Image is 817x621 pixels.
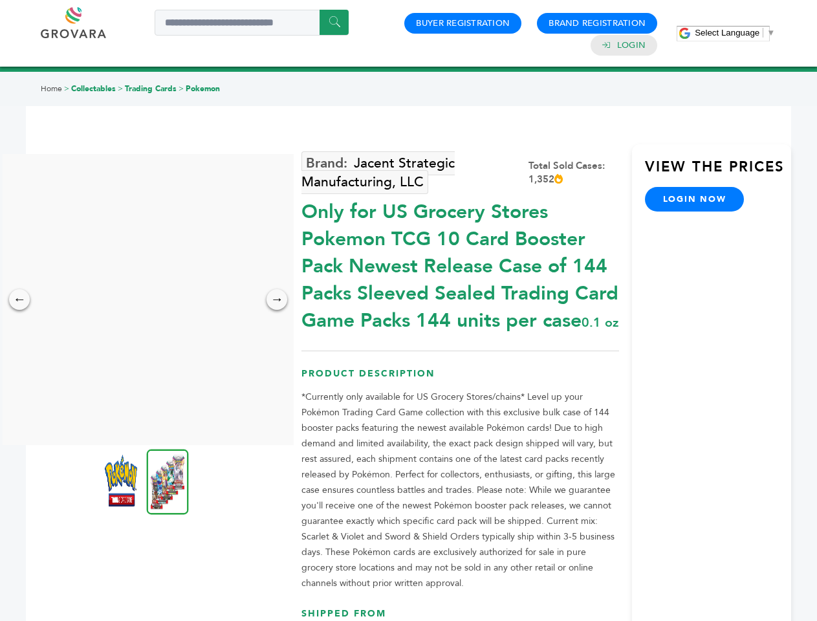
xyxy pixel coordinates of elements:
a: Buyer Registration [416,17,510,29]
h3: Product Description [301,367,619,390]
div: ← [9,289,30,310]
img: *Only for US Grocery Stores* Pokemon TCG 10 Card Booster Pack – Newest Release (Case of 144 Packs... [147,449,189,514]
a: Login [617,39,646,51]
span: > [118,83,123,94]
div: Total Sold Cases: 1,352 [528,159,619,186]
div: → [267,289,287,310]
span: > [64,83,69,94]
p: *Currently only available for US Grocery Stores/chains* Level up your Pokémon Trading Card Game c... [301,389,619,591]
a: Trading Cards [125,83,177,94]
a: Brand Registration [549,17,646,29]
input: Search a product or brand... [155,10,349,36]
h3: View the Prices [645,157,791,187]
div: Only for US Grocery Stores Pokemon TCG 10 Card Booster Pack Newest Release Case of 144 Packs Slee... [301,192,619,334]
a: Collectables [71,83,116,94]
a: login now [645,187,745,212]
a: Select Language​ [695,28,775,38]
span: > [179,83,184,94]
img: *Only for US Grocery Stores* Pokemon TCG 10 Card Booster Pack – Newest Release (Case of 144 Packs... [105,455,137,507]
span: 0.1 oz [582,314,618,331]
a: Pokemon [186,83,220,94]
a: Home [41,83,62,94]
span: ▼ [767,28,775,38]
span: Select Language [695,28,759,38]
a: Jacent Strategic Manufacturing, LLC [301,151,455,194]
